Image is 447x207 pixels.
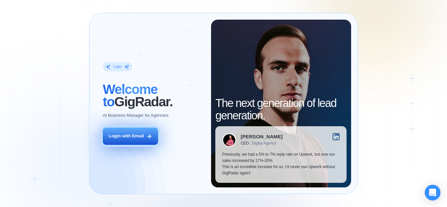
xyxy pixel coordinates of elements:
div: Digital Agency [252,141,276,146]
div: Login [113,64,121,69]
h2: The next generation of lead generation. [215,97,347,122]
p: Previously, we had a 5% to 7% reply rate on Upwork, but now our sales increased by 17%-20%. This ... [222,151,340,176]
span: Welcome to [103,82,157,110]
div: [PERSON_NAME] [241,134,283,139]
div: CEO [241,141,249,146]
button: Login with Email [103,128,158,145]
p: AI Business Manager for Agencies [103,113,168,119]
div: Open Intercom Messenger [425,185,440,200]
div: Login with Email [109,133,144,139]
h2: ‍ GigRadar. [103,84,204,108]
